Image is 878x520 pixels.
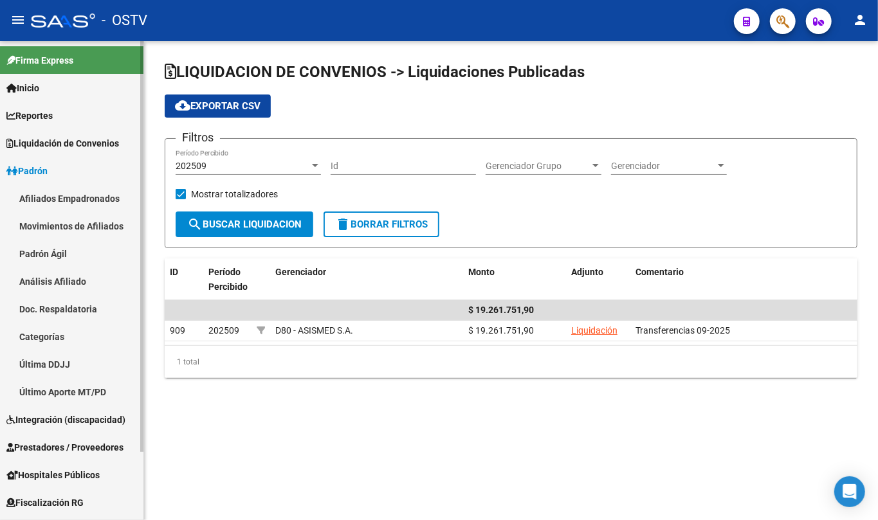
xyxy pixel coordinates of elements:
span: Inicio [6,81,39,95]
span: Fiscalización RG [6,496,84,510]
span: Integración (discapacidad) [6,413,125,427]
span: $ 19.261.751,90 [468,305,534,315]
span: Hospitales Públicos [6,468,100,482]
span: - OSTV [102,6,147,35]
mat-icon: menu [10,12,26,28]
span: Borrar Filtros [335,219,428,230]
datatable-header-cell: Monto [463,258,566,315]
span: 202509 [208,325,239,336]
span: Mostrar totalizadores [191,186,278,202]
datatable-header-cell: Período Percibido [203,258,252,315]
span: Gerenciador [275,267,326,277]
span: Liquidación de Convenios [6,136,119,150]
mat-icon: person [852,12,868,28]
div: Dominio [68,76,98,84]
h3: Filtros [176,129,220,147]
img: logo_orange.svg [21,21,31,31]
div: Palabras clave [151,76,205,84]
span: Prestadores / Proveedores [6,440,123,454]
span: Reportes [6,109,53,123]
mat-icon: cloud_download [175,98,190,113]
span: Buscar Liquidacion [187,219,302,230]
img: website_grey.svg [21,33,31,44]
datatable-header-cell: Comentario [630,258,857,315]
span: Monto [468,267,495,277]
div: 1 total [165,346,857,378]
img: tab_domain_overview_orange.svg [53,75,64,85]
mat-icon: search [187,217,203,232]
mat-icon: delete [335,217,351,232]
datatable-header-cell: Adjunto [566,258,630,315]
div: Dominio: [DOMAIN_NAME] [33,33,144,44]
div: $ 19.261.751,90 [468,323,561,338]
datatable-header-cell: Gerenciador [270,258,463,315]
span: Firma Express [6,53,73,67]
span: Comentario [636,267,684,277]
span: Gerenciador [611,161,715,172]
span: Exportar CSV [175,100,261,112]
span: Transferencias 09-2025 [636,325,730,336]
span: Período Percibido [208,267,248,292]
div: v 4.0.25 [36,21,63,31]
button: Borrar Filtros [324,211,439,237]
span: 202509 [176,161,206,171]
button: Exportar CSV [165,94,271,118]
span: LIQUIDACION DE CONVENIOS -> Liquidaciones Publicadas [165,63,585,81]
span: Padrón [6,164,48,178]
img: tab_keywords_by_traffic_grey.svg [137,75,147,85]
button: Buscar Liquidacion [176,211,313,237]
span: ID [170,267,178,277]
div: Open Intercom Messenger [834,476,865,507]
span: Adjunto [571,267,603,277]
a: Liquidación [571,325,617,336]
span: Gerenciador Grupo [486,161,590,172]
span: 909 [170,325,185,336]
datatable-header-cell: ID [165,258,203,315]
span: D80 - ASISMED S.A. [275,325,353,336]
